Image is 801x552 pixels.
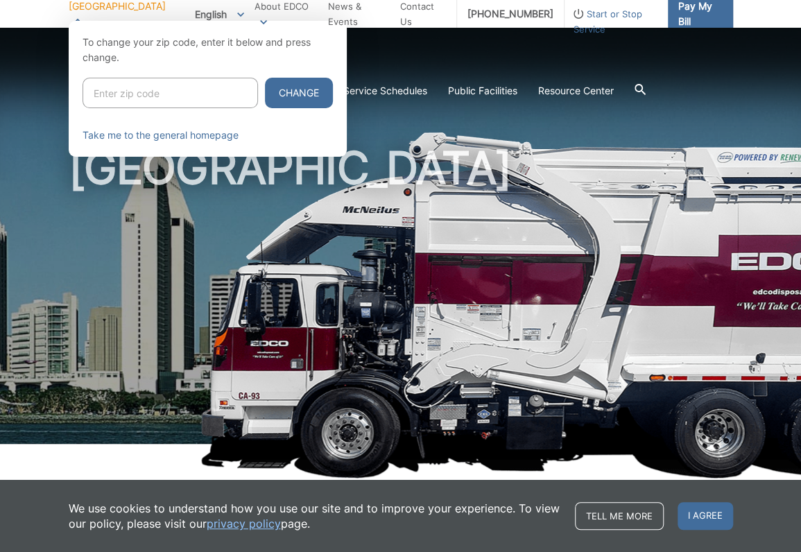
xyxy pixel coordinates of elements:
[575,502,664,530] a: Tell me more
[184,3,255,26] span: English
[207,516,281,531] a: privacy policy
[678,502,733,530] span: I agree
[265,78,333,108] button: Change
[83,128,239,143] a: Take me to the general homepage
[83,35,333,65] p: To change your zip code, enter it below and press change.
[69,501,561,531] p: We use cookies to understand how you use our site and to improve your experience. To view our pol...
[83,78,258,108] input: Enter zip code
